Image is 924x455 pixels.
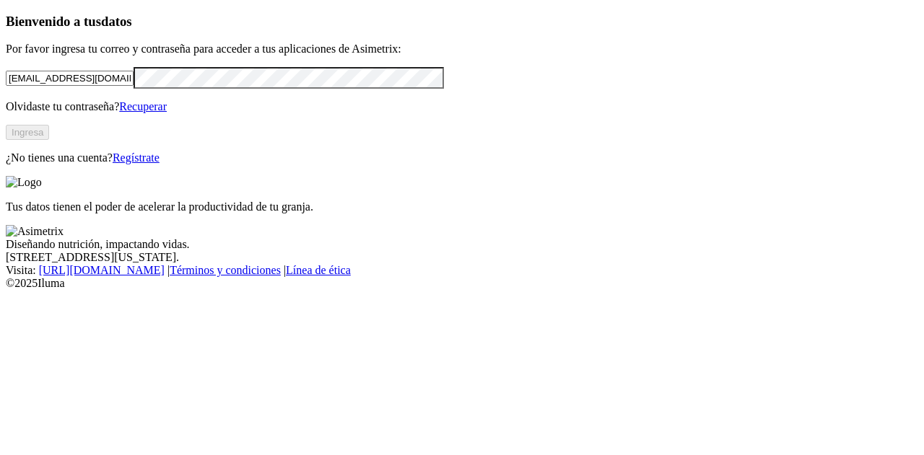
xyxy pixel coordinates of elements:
[113,151,160,164] a: Regístrate
[6,71,134,86] input: Tu correo
[6,176,42,189] img: Logo
[6,125,49,140] button: Ingresa
[6,200,918,213] p: Tus datos tienen el poder de acelerar la productividad de tu granja.
[6,43,918,56] p: Por favor ingresa tu correo y contraseña para acceder a tus aplicaciones de Asimetrix:
[6,251,918,264] div: [STREET_ADDRESS][US_STATE].
[286,264,351,276] a: Línea de ética
[6,100,918,113] p: Olvidaste tu contraseña?
[119,100,167,112] a: Recuperar
[6,264,918,277] div: Visita : | |
[170,264,281,276] a: Términos y condiciones
[6,225,64,238] img: Asimetrix
[101,14,132,29] span: datos
[6,151,918,164] p: ¿No tienes una cuenta?
[6,238,918,251] div: Diseñando nutrición, impactando vidas.
[6,14,918,30] h3: Bienvenido a tus
[39,264,165,276] a: [URL][DOMAIN_NAME]
[6,277,918,290] div: © 2025 Iluma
